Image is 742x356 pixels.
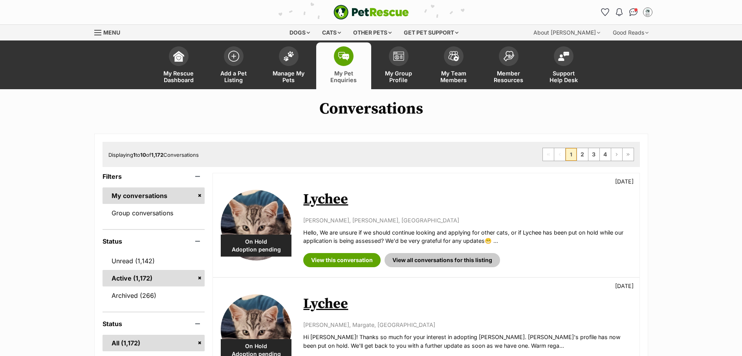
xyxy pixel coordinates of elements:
[542,148,634,161] nav: Pagination
[641,6,654,18] button: My account
[426,42,481,89] a: My Team Members
[371,42,426,89] a: My Group Profile
[338,52,349,61] img: pet-enquiries-icon-7e3ad2cf08bfb03b45e93fb7055b45f3efa6380592205ae92323e6603595dc1f.svg
[436,70,471,83] span: My Team Members
[333,5,409,20] img: logo-e224e6f780fb5917bec1dbf3a21bbac754714ae5b6737aabdf751b685950b380.svg
[303,228,631,245] p: Hello, We are unsure if we should continue looking and applying for other cats, or if Lychee has ...
[103,187,205,204] a: My conversations
[151,152,163,158] strong: 1,172
[316,42,371,89] a: My Pet Enquiries
[491,70,526,83] span: Member Resources
[546,70,581,83] span: Support Help Desk
[303,333,631,350] p: Hi [PERSON_NAME]! Thanks so much for your interest in adopting [PERSON_NAME]. [PERSON_NAME]'s pro...
[627,6,640,18] a: Conversations
[448,51,459,61] img: team-members-icon-5396bd8760b3fe7c0b43da4ab00e1e3bb1a5d9ba89233759b79545d2d3fc5d0d.svg
[161,70,196,83] span: My Rescue Dashboard
[221,235,291,257] div: On Hold
[221,190,291,261] img: Lychee
[216,70,251,83] span: Add a Pet Listing
[558,51,569,61] img: help-desk-icon-fdf02630f3aa405de69fd3d07c3f3aa587a6932b1a1747fa1d2bba05be0121f9.svg
[228,51,239,62] img: add-pet-listing-icon-0afa8454b4691262ce3f59096e99ab1cd57d4a30225e0717b998d2c9b9846f56.svg
[271,70,306,83] span: Manage My Pets
[629,8,638,16] img: chat-41dd97257d64d25036548639549fe6c8038ab92f7586957e7f3b1b290dea8141.svg
[303,216,631,224] p: [PERSON_NAME], [PERSON_NAME], [GEOGRAPHIC_DATA]
[503,51,514,61] img: member-resources-icon-8e73f808a243e03378d46382f2149f9095a855e16c252ad45f914b54edf8863c.svg
[94,25,126,39] a: Menu
[623,148,634,161] a: Last page
[283,51,294,61] img: manage-my-pets-icon-02211641906a0b7f246fdf0571729dbe1e7629f14944591b6c1af311fb30b64b.svg
[173,51,184,62] img: dashboard-icon-eb2f2d2d3e046f16d808141f083e7271f6b2e854fb5c12c21221c1fb7104beca.svg
[103,335,205,351] a: All (1,172)
[103,205,205,221] a: Group conversations
[554,148,565,161] span: Previous page
[140,152,146,158] strong: 10
[599,6,654,18] ul: Account quick links
[103,287,205,304] a: Archived (266)
[103,270,205,286] a: Active (1,172)
[528,25,606,40] div: About [PERSON_NAME]
[381,70,416,83] span: My Group Profile
[284,25,315,40] div: Dogs
[615,282,634,290] p: [DATE]
[588,148,599,161] a: Page 3
[393,51,404,61] img: group-profile-icon-3fa3cf56718a62981997c0bc7e787c4b2cf8bcc04b72c1350f741eb67cf2f40e.svg
[326,70,361,83] span: My Pet Enquiries
[261,42,316,89] a: Manage My Pets
[615,177,634,185] p: [DATE]
[151,42,206,89] a: My Rescue Dashboard
[536,42,591,89] a: Support Help Desk
[103,320,205,327] header: Status
[303,191,348,208] a: Lychee
[303,253,381,267] a: View this conversation
[613,6,626,18] button: Notifications
[103,29,120,36] span: Menu
[607,25,654,40] div: Good Reads
[599,6,612,18] a: Favourites
[206,42,261,89] a: Add a Pet Listing
[398,25,464,40] div: Get pet support
[577,148,588,161] a: Page 2
[317,25,346,40] div: Cats
[103,253,205,269] a: Unread (1,142)
[108,152,199,158] span: Displaying to of Conversations
[543,148,554,161] span: First page
[616,8,622,16] img: notifications-46538b983faf8c2785f20acdc204bb7945ddae34d4c08c2a6579f10ce5e182be.svg
[385,253,500,267] a: View all conversations for this listing
[481,42,536,89] a: Member Resources
[103,173,205,180] header: Filters
[644,8,652,16] img: Belle Vie Animal Rescue profile pic
[600,148,611,161] a: Page 4
[103,238,205,245] header: Status
[303,295,348,313] a: Lychee
[611,148,622,161] a: Next page
[333,5,409,20] a: PetRescue
[303,321,631,329] p: [PERSON_NAME], Margate, [GEOGRAPHIC_DATA]
[566,148,577,161] span: Page 1
[221,246,291,253] span: Adoption pending
[133,152,136,158] strong: 1
[348,25,397,40] div: Other pets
